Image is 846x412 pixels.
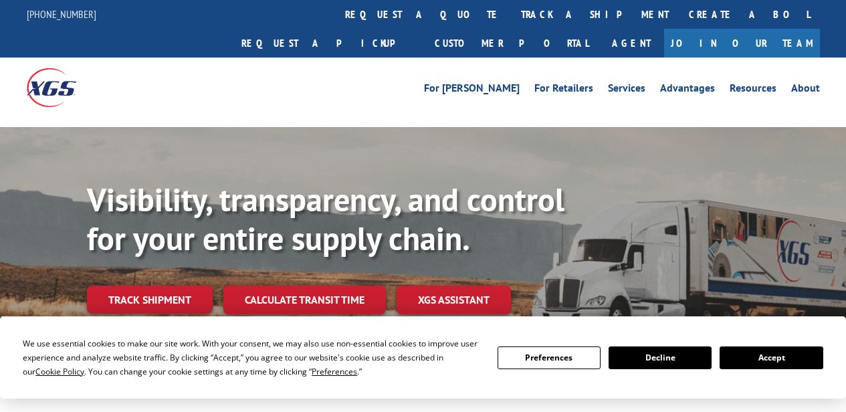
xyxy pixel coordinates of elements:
[424,83,520,98] a: For [PERSON_NAME]
[87,286,213,314] a: Track shipment
[223,286,386,314] a: Calculate transit time
[425,29,599,58] a: Customer Portal
[791,83,820,98] a: About
[23,336,481,379] div: We use essential cookies to make our site work. With your consent, we may also use non-essential ...
[720,346,823,369] button: Accept
[35,366,84,377] span: Cookie Policy
[312,366,357,377] span: Preferences
[498,346,601,369] button: Preferences
[87,179,564,259] b: Visibility, transparency, and control for your entire supply chain.
[660,83,715,98] a: Advantages
[730,83,776,98] a: Resources
[397,286,511,314] a: XGS ASSISTANT
[664,29,820,58] a: Join Our Team
[534,83,593,98] a: For Retailers
[231,29,425,58] a: Request a pickup
[608,83,645,98] a: Services
[27,7,96,21] a: [PHONE_NUMBER]
[609,346,712,369] button: Decline
[599,29,664,58] a: Agent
